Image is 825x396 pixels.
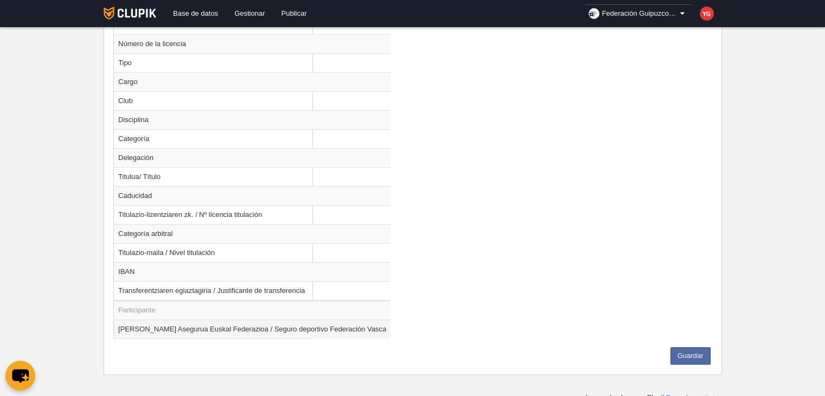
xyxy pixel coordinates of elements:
[114,224,391,243] td: Categoría arbitral
[670,347,711,365] button: Guardar
[584,4,692,23] a: Federación Guipuzcoana de Voleibol
[589,8,599,19] img: Oa9FKPTX8wTZ.30x30.jpg
[114,72,391,91] td: Cargo
[5,361,35,391] button: chat-button
[104,7,156,20] img: Clupik
[114,186,391,205] td: Caducidad
[114,91,391,110] td: Club
[114,110,391,129] td: Disciplina
[602,8,678,19] span: Federación Guipuzcoana de Voleibol
[114,281,391,301] td: Transferentziaren egiaztagiria / Justificante de transferencia
[114,167,391,186] td: Titulua/ Título
[700,7,714,21] img: c2l6ZT0zMHgzMCZmcz05JnRleHQ9WUcmYmc9ZTUzOTM1.png
[114,320,391,338] td: [PERSON_NAME] Asegurua Euskal Federazioa / Seguro deportivo Federación Vasca
[114,205,391,224] td: Titulazio-lizentziaren zk. / Nº licencia titulación
[114,34,391,53] td: Número de la licencia
[114,53,391,72] td: Tipo
[114,148,391,167] td: Delegación
[114,262,391,281] td: IBAN
[114,129,391,148] td: Categoría
[114,301,391,320] td: Participante
[114,243,391,262] td: Titulazio-maila / Nivel titulación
